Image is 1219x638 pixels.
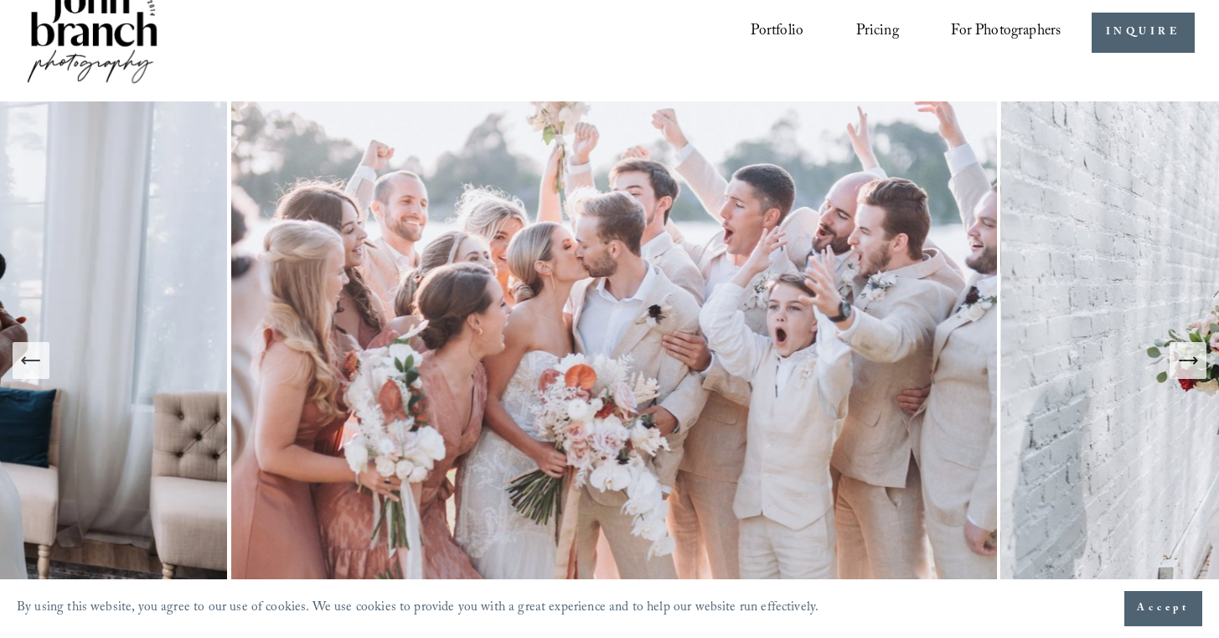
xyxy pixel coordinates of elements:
[1137,600,1190,617] span: Accept
[227,101,1001,618] img: A wedding party celebrating outdoors, featuring a bride and groom kissing amidst cheering bridesm...
[951,18,1061,47] span: For Photographers
[951,17,1061,49] a: folder dropdown
[17,596,819,622] p: By using this website, you agree to our use of cookies. We use cookies to provide you with a grea...
[856,17,899,49] a: Pricing
[1124,591,1202,626] button: Accept
[751,17,803,49] a: Portfolio
[13,342,49,379] button: Previous Slide
[1092,13,1195,54] a: INQUIRE
[1170,342,1206,379] button: Next Slide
